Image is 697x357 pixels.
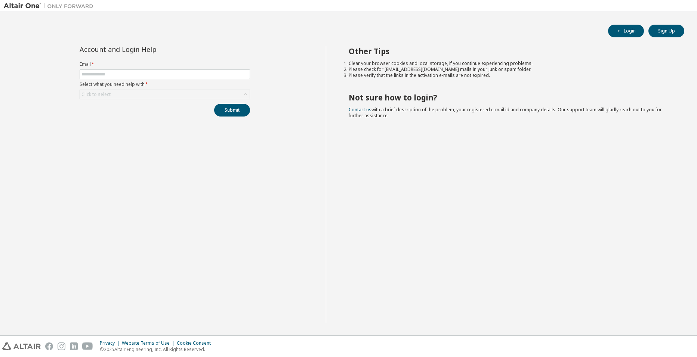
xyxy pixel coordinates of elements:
div: Cookie Consent [177,340,215,346]
div: Privacy [100,340,122,346]
img: facebook.svg [45,342,53,350]
label: Select what you need help with [80,81,250,87]
div: Click to select [81,91,111,97]
div: Account and Login Help [80,46,216,52]
span: with a brief description of the problem, your registered e-mail id and company details. Our suppo... [349,106,662,119]
button: Login [608,25,644,37]
button: Sign Up [648,25,684,37]
img: instagram.svg [58,342,65,350]
img: Altair One [4,2,97,10]
p: © 2025 Altair Engineering, Inc. All Rights Reserved. [100,346,215,353]
button: Submit [214,104,250,117]
label: Email [80,61,250,67]
li: Clear your browser cookies and local storage, if you continue experiencing problems. [349,60,671,66]
li: Please check for [EMAIL_ADDRESS][DOMAIN_NAME] mails in your junk or spam folder. [349,66,671,72]
img: youtube.svg [82,342,93,350]
h2: Not sure how to login? [349,93,671,102]
div: Website Terms of Use [122,340,177,346]
img: linkedin.svg [70,342,78,350]
li: Please verify that the links in the activation e-mails are not expired. [349,72,671,78]
div: Click to select [80,90,250,99]
h2: Other Tips [349,46,671,56]
img: altair_logo.svg [2,342,41,350]
a: Contact us [349,106,371,113]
